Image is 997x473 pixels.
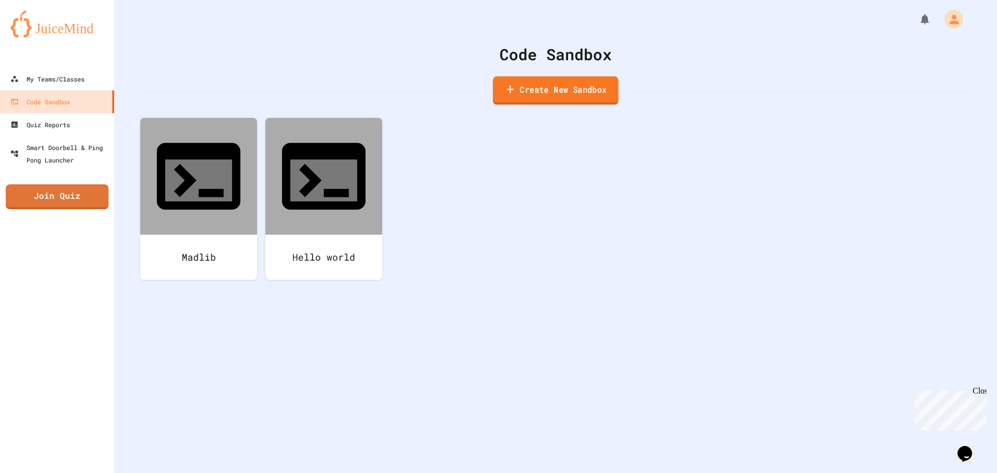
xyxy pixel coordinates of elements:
div: Code Sandbox [10,96,70,108]
div: Quiz Reports [10,118,70,131]
div: My Teams/Classes [10,73,85,85]
img: logo-orange.svg [10,10,104,37]
a: Madlib [140,118,257,280]
a: Join Quiz [6,184,109,209]
div: Hello world [265,235,382,280]
iframe: chat widget [953,431,987,463]
a: Hello world [265,118,382,280]
div: My Notifications [899,10,934,28]
iframe: chat widget [911,386,987,430]
div: My Account [934,7,966,31]
a: Create New Sandbox [493,76,618,105]
div: Chat with us now!Close [4,4,72,66]
div: Smart Doorbell & Ping Pong Launcher [10,141,110,166]
div: Madlib [140,235,257,280]
div: Code Sandbox [140,43,971,66]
